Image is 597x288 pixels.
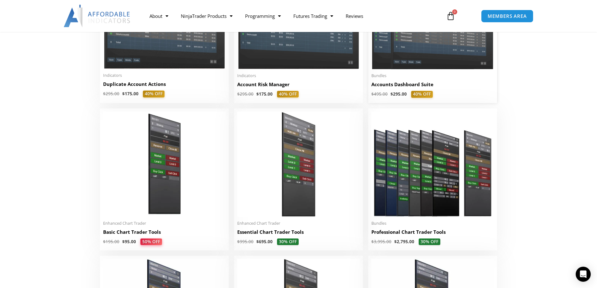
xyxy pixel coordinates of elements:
span: Enhanced Chart Trader [237,221,360,226]
h2: Basic Chart Trader Tools [103,229,226,235]
span: Indicators [237,73,360,78]
bdi: 2,795.00 [394,239,414,244]
span: $ [103,239,106,244]
span: $ [394,239,397,244]
a: MEMBERS AREA [481,10,533,23]
a: Professional Chart Trader Tools [371,229,494,238]
a: About [143,9,175,23]
bdi: 295.00 [103,91,119,97]
span: 50% OFF [140,238,162,245]
bdi: 495.00 [371,91,388,97]
span: $ [371,91,374,97]
span: $ [256,91,259,97]
img: LogoAI | Affordable Indicators – NinjaTrader [64,5,131,27]
span: $ [390,91,393,97]
span: MEMBERS AREA [488,14,527,18]
span: Enhanced Chart Trader [103,221,226,226]
span: Bundles [371,73,494,78]
span: 40% OFF [143,91,165,97]
a: NinjaTrader Products [175,9,239,23]
img: ProfessionalToolsBundlePage [371,112,494,217]
a: Essential Chart Trader Tools [237,229,360,238]
span: $ [371,239,374,244]
span: 0 [452,9,457,14]
span: Indicators [103,73,226,78]
a: Basic Chart Trader Tools [103,229,226,238]
img: BasicTools [103,112,226,217]
a: Futures Trading [287,9,339,23]
span: $ [256,239,259,244]
a: Accounts Dashboard Suite [371,81,494,91]
a: 0 [437,7,464,25]
span: $ [122,239,125,244]
span: Bundles [371,221,494,226]
img: Essential Chart Trader Tools [237,112,360,217]
span: $ [103,91,106,97]
bdi: 195.00 [103,239,119,244]
h2: Accounts Dashboard Suite [371,81,494,88]
bdi: 95.00 [122,239,136,244]
h2: Essential Chart Trader Tools [237,229,360,235]
a: Account Risk Manager [237,81,360,91]
span: $ [237,91,240,97]
a: Programming [239,9,287,23]
span: 40% OFF [277,91,299,98]
bdi: 295.00 [390,91,407,97]
span: 30% OFF [277,238,299,245]
h2: Account Risk Manager [237,81,360,88]
h2: Professional Chart Trader Tools [371,229,494,235]
span: 40% OFF [411,91,433,98]
bdi: 175.00 [256,91,273,97]
span: $ [237,239,240,244]
bdi: 175.00 [122,91,139,97]
div: Open Intercom Messenger [576,267,591,282]
span: $ [122,91,125,97]
span: 30% OFF [419,238,440,245]
a: Duplicate Account Actions [103,81,226,91]
bdi: 3,995.00 [371,239,391,244]
bdi: 295.00 [237,91,254,97]
a: Reviews [339,9,369,23]
bdi: 995.00 [237,239,254,244]
h2: Duplicate Account Actions [103,81,226,87]
nav: Menu [143,9,439,23]
bdi: 695.00 [256,239,273,244]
